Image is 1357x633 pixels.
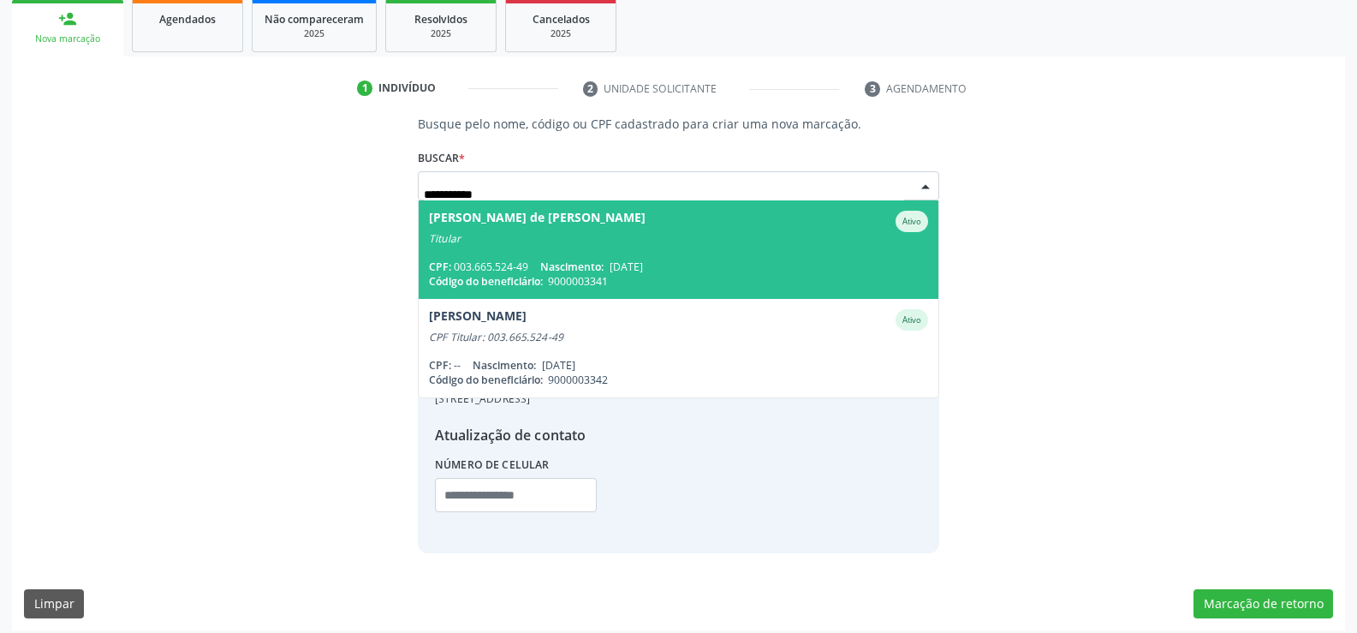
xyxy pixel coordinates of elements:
[414,12,467,27] span: Resolvidos
[540,260,604,274] span: Nascimento:
[265,27,364,40] div: 2025
[429,260,928,274] div: 003.665.524-49
[548,274,608,289] span: 9000003341
[473,358,536,373] span: Nascimento:
[435,451,550,478] label: Número de celular
[1193,589,1333,618] button: Marcação de retorno
[435,391,651,407] div: [STREET_ADDRESS]
[429,274,543,289] span: Código do beneficiário:
[398,27,484,40] div: 2025
[429,309,527,331] div: [PERSON_NAME]
[378,81,436,96] div: Indivíduo
[429,358,451,373] span: CPF:
[24,33,111,45] div: Nova marcação
[429,373,543,387] span: Código do beneficiário:
[902,314,921,325] small: Ativo
[429,358,928,373] div: --
[435,425,651,445] div: Atualização de contato
[902,216,921,227] small: Ativo
[357,81,372,96] div: 1
[542,358,575,373] span: [DATE]
[429,331,928,344] div: CPF Titular: 003.665.524-49
[429,260,451,274] span: CPF:
[418,145,465,171] label: Buscar
[533,12,590,27] span: Cancelados
[265,12,364,27] span: Não compareceram
[518,27,604,40] div: 2025
[429,232,928,246] div: Titular
[159,12,216,27] span: Agendados
[58,9,77,28] div: person_add
[418,115,939,133] p: Busque pelo nome, código ou CPF cadastrado para criar uma nova marcação.
[429,211,646,232] div: [PERSON_NAME] de [PERSON_NAME]
[548,373,608,387] span: 9000003342
[610,260,643,274] span: [DATE]
[24,589,84,618] button: Limpar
